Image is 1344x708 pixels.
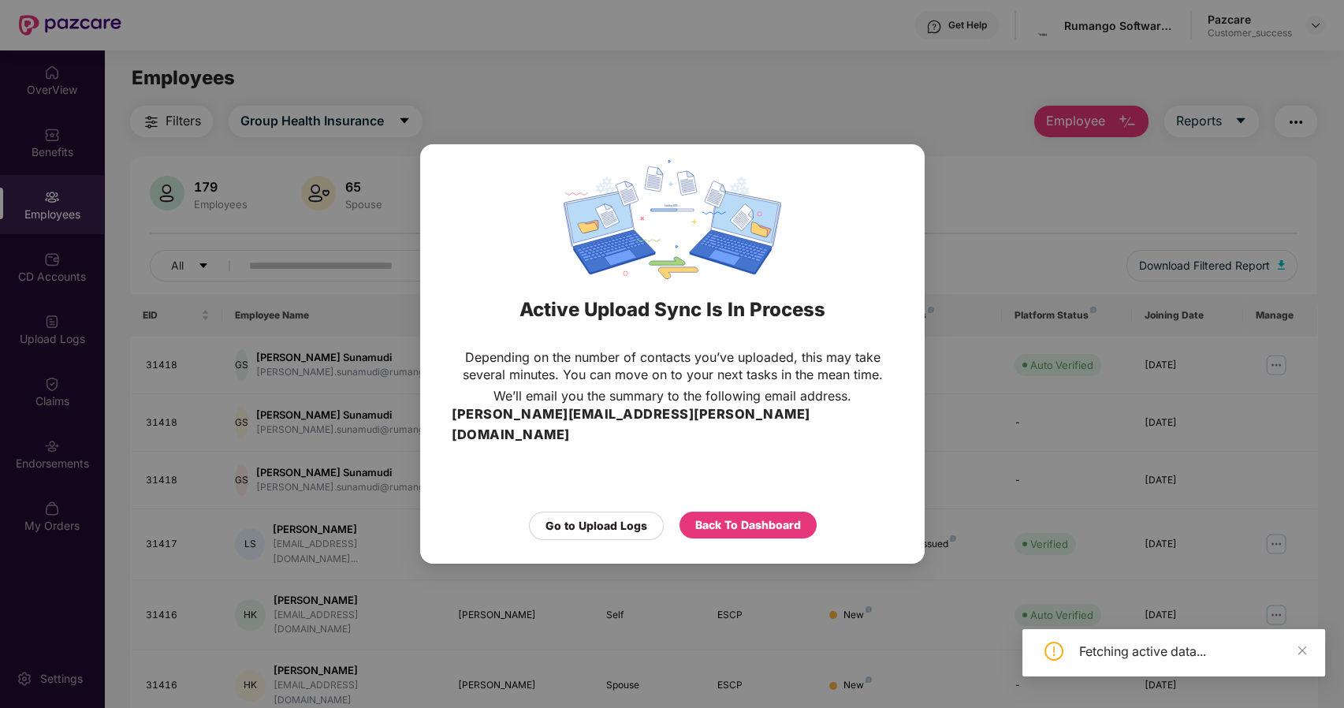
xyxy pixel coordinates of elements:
div: Go to Upload Logs [545,517,646,535]
h3: [PERSON_NAME][EMAIL_ADDRESS][PERSON_NAME][DOMAIN_NAME] [452,404,893,445]
img: svg+xml;base64,PHN2ZyBpZD0iRGF0YV9zeW5jaW5nIiB4bWxucz0iaHR0cDovL3d3dy53My5vcmcvMjAwMC9zdmciIHdpZH... [563,160,780,279]
span: close [1297,645,1308,656]
p: We’ll email you the summary to the following email address. [493,387,851,404]
span: exclamation-circle [1044,642,1063,661]
div: Fetching active data... [1079,642,1306,661]
p: Depending on the number of contacts you’ve uploaded, this may take several minutes. You can move ... [452,348,893,383]
div: Back To Dashboard [694,516,800,534]
div: Active Upload Sync Is In Process [440,279,905,341]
